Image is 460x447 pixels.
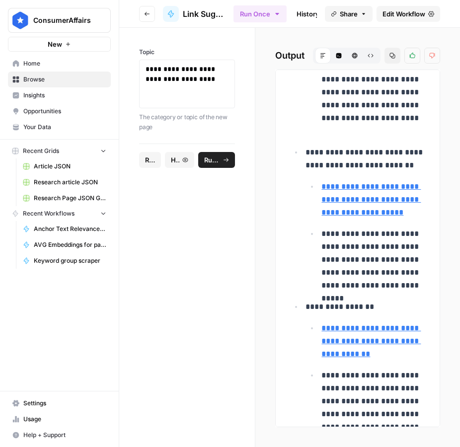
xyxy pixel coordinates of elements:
span: Help + Support [23,431,106,440]
span: Anchor Text Relevance Checker [34,224,106,233]
a: Anchor Text Relevance Checker [18,221,111,237]
a: Browse [8,72,111,87]
a: Research Page JSON Generator ([PERSON_NAME]) [18,190,111,206]
span: New [48,39,62,49]
span: Research Page JSON Generator ([PERSON_NAME]) [34,194,106,203]
span: Reset [145,155,155,165]
span: Recent Workflows [23,209,75,218]
span: Article JSON [34,162,106,171]
button: Recent Grids [8,144,111,158]
span: Keyword group scraper [34,256,106,265]
h2: Output [275,48,440,64]
span: Home [23,59,106,68]
a: Research article JSON [18,174,111,190]
button: Run Workflow [198,152,235,168]
a: Keyword group scraper [18,253,111,269]
span: Settings [23,399,106,408]
span: Research article JSON [34,178,106,187]
a: Article JSON [18,158,111,174]
span: Usage [23,415,106,424]
button: Reset [139,152,161,168]
a: History [291,6,325,22]
a: Usage [8,411,111,427]
span: History [171,155,179,165]
a: Your Data [8,119,111,135]
span: Insights [23,91,106,100]
span: Link Suggestion from Topic [183,8,226,20]
button: Workspace: ConsumerAffairs [8,8,111,33]
span: Your Data [23,123,106,132]
span: Opportunities [23,107,106,116]
button: Share [325,6,373,22]
span: AVG Embeddings for page and Target Keyword [34,240,106,249]
button: New [8,37,111,52]
button: History [165,152,194,168]
button: Help + Support [8,427,111,443]
button: Recent Workflows [8,206,111,221]
a: Home [8,56,111,72]
p: The category or topic of the new page [139,112,235,132]
a: Edit Workflow [377,6,440,22]
button: Run Once [233,5,287,22]
span: ConsumerAffairs [33,15,93,25]
img: ConsumerAffairs Logo [11,11,29,29]
span: Share [340,9,358,19]
a: Insights [8,87,111,103]
span: Browse [23,75,106,84]
span: Run Workflow [204,155,221,165]
a: Link Suggestion from Topic [163,6,226,22]
a: Opportunities [8,103,111,119]
a: AVG Embeddings for page and Target Keyword [18,237,111,253]
label: Topic [139,48,235,57]
span: Edit Workflow [383,9,425,19]
a: Settings [8,395,111,411]
span: Recent Grids [23,147,59,155]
